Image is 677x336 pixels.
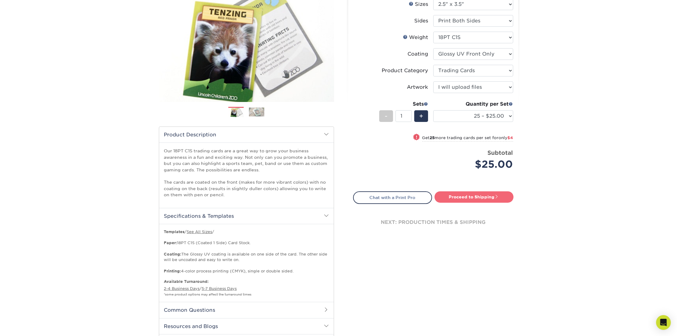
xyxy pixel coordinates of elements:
[416,134,417,141] span: !
[430,135,435,140] strong: 25
[202,286,237,291] a: 5-7 Business Days
[164,240,177,245] strong: Paper:
[379,100,428,108] div: Sets
[382,67,428,74] div: Product Category
[164,279,329,297] p: /
[164,286,200,291] a: 2-4 Business Days
[488,149,513,156] strong: Subtotal
[164,229,185,234] b: Templates
[407,84,428,91] div: Artwork
[164,293,252,296] small: *some product options may affect the turnaround times
[164,252,182,256] strong: Coating:
[385,111,388,121] span: -
[508,135,513,140] span: $4
[419,111,423,121] span: +
[353,191,432,204] a: Chat with a Print Pro
[164,148,329,198] p: Our 18PT C1S trading cards are a great way to grow your business awareness in a fun and exciting ...
[438,157,513,172] div: $25.00
[499,135,513,140] span: only
[159,302,334,318] h2: Common Questions
[656,315,671,330] div: Open Intercom Messenger
[433,100,513,108] div: Quantity per Set
[159,127,334,143] h2: Product Description
[409,1,428,8] div: Sizes
[435,191,514,202] a: Proceed to Shipping
[422,135,513,142] small: Get more trading cards per set for
[164,279,209,284] b: Available Turnaround:
[159,208,334,224] h2: Specifications & Templates
[353,204,514,241] div: next: production times & shipping
[164,269,181,273] strong: Printing:
[228,107,244,118] img: Trading Cards 01
[403,34,428,41] div: Weight
[159,318,334,334] h2: Resources and Blogs
[249,107,264,117] img: Trading Cards 02
[415,17,428,25] div: Sides
[164,229,329,274] p: / / 18PT C1S (Coated 1 Side) Card Stock. The Glossy UV coating is available on one side of the ca...
[187,229,212,234] a: See All Sizes
[408,50,428,58] div: Coating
